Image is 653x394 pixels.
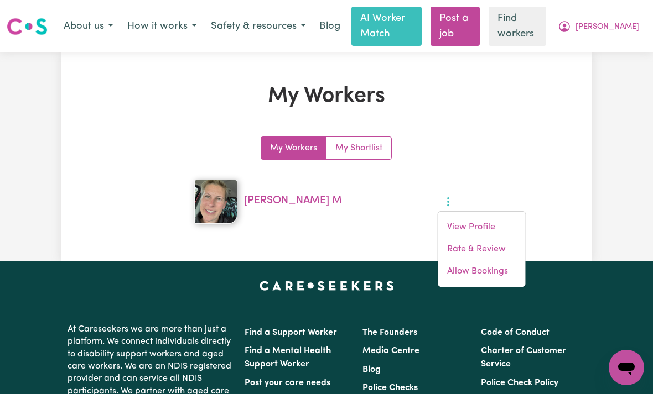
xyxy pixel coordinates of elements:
div: More options [438,211,526,287]
a: Allow Bookings [438,260,526,282]
a: My Shortlist [326,137,391,159]
a: The Founders [362,328,417,337]
a: Post a job [431,7,480,46]
a: Careseekers logo [7,14,48,39]
a: Police Checks [362,384,418,392]
a: Post your care needs [245,379,330,387]
img: Michelle M [194,180,237,224]
a: Blog [313,14,347,39]
a: [PERSON_NAME] M [244,196,342,206]
a: View Profile [438,216,526,238]
a: Charter of Customer Service [481,346,566,369]
button: My Account [551,15,646,38]
iframe: Button to launch messaging window [609,350,644,385]
a: Rate & Review [438,238,526,260]
span: [PERSON_NAME] [576,21,639,33]
a: Media Centre [362,346,419,355]
a: Find a Mental Health Support Worker [245,346,331,369]
a: Code of Conduct [481,328,550,337]
a: AI Worker Match [351,7,422,46]
a: Careseekers home page [260,281,394,290]
button: How it works [120,15,204,38]
a: Find a Support Worker [245,328,337,337]
img: Careseekers logo [7,17,48,36]
a: Police Check Policy [481,379,558,387]
a: Blog [362,365,381,374]
button: Safety & resources [204,15,313,38]
h1: My Workers [156,83,497,110]
a: Find workers [489,7,546,46]
button: About us [56,15,120,38]
button: More options [438,193,459,210]
a: My Workers [261,137,326,159]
